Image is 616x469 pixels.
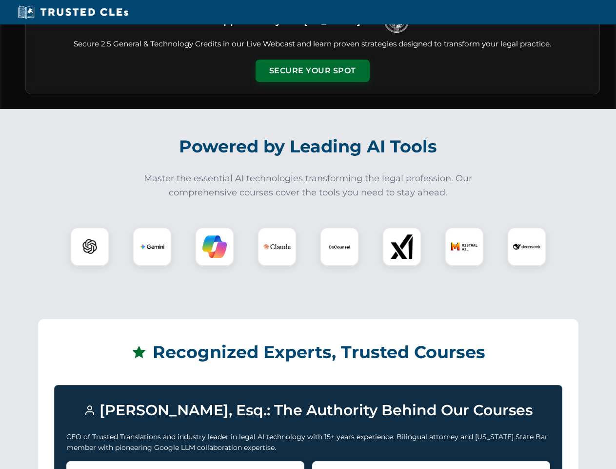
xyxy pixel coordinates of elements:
[15,5,131,20] img: Trusted CLEs
[138,171,479,200] p: Master the essential AI technologies transforming the legal profession. Our comprehensive courses...
[445,227,484,266] div: Mistral AI
[382,227,421,266] div: xAI
[76,233,104,261] img: ChatGPT Logo
[202,234,227,259] img: Copilot Logo
[263,233,291,260] img: Claude Logo
[38,39,588,50] p: Secure 2.5 General & Technology Credits in our Live Webcast and learn proven strategies designed ...
[390,234,414,259] img: xAI Logo
[256,60,370,82] button: Secure Your Spot
[513,233,540,260] img: DeepSeek Logo
[70,227,109,266] div: ChatGPT
[66,397,550,424] h3: [PERSON_NAME], Esq.: The Authority Behind Our Courses
[195,227,234,266] div: Copilot
[320,227,359,266] div: CoCounsel
[133,227,172,266] div: Gemini
[140,234,164,259] img: Gemini Logo
[451,233,478,260] img: Mistral AI Logo
[38,129,578,164] h2: Powered by Leading AI Tools
[258,227,297,266] div: Claude
[54,335,562,369] h2: Recognized Experts, Trusted Courses
[507,227,546,266] div: DeepSeek
[66,431,550,453] p: CEO of Trusted Translations and industry leader in legal AI technology with 15+ years experience....
[327,234,352,259] img: CoCounsel Logo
